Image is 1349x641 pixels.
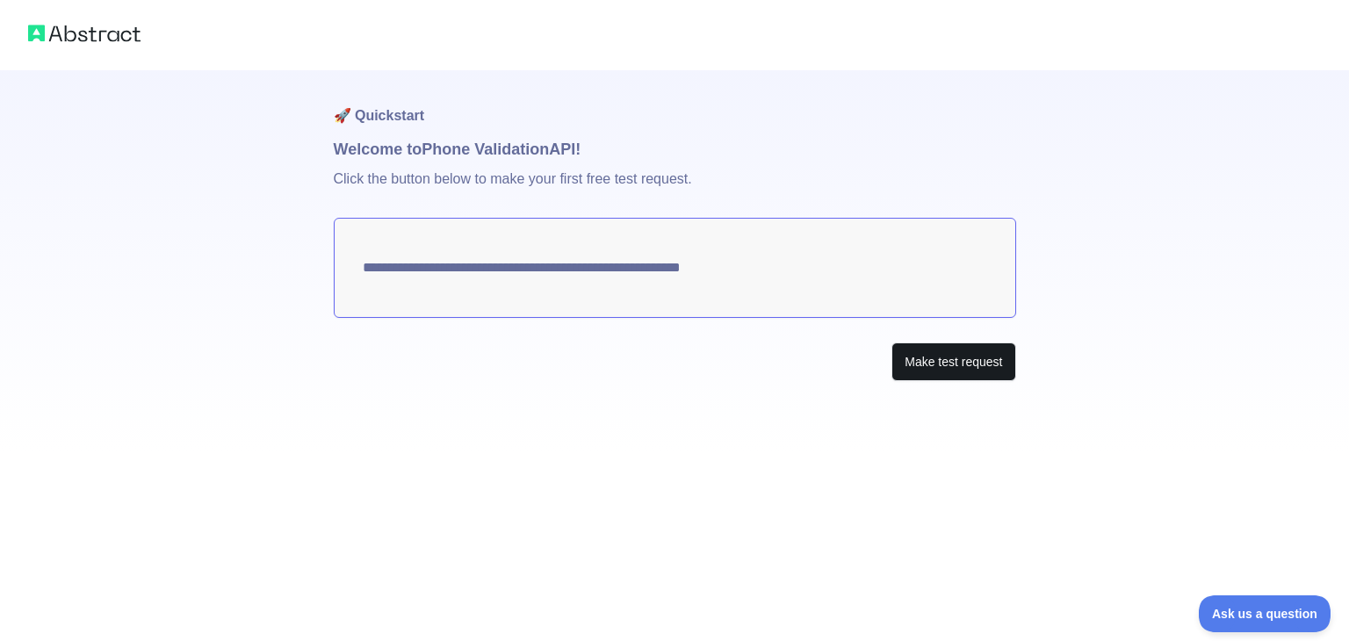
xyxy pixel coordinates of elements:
[334,137,1016,162] h1: Welcome to Phone Validation API!
[334,70,1016,137] h1: 🚀 Quickstart
[334,162,1016,218] p: Click the button below to make your first free test request.
[891,342,1015,382] button: Make test request
[28,21,141,46] img: Abstract logo
[1199,595,1331,632] iframe: Toggle Customer Support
